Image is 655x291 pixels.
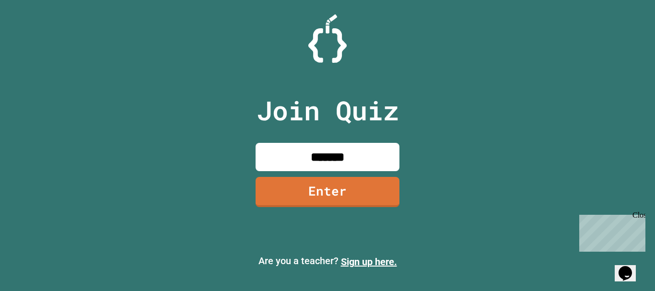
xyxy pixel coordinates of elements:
[575,211,645,252] iframe: chat widget
[308,14,347,63] img: Logo.svg
[615,253,645,281] iframe: chat widget
[256,177,399,207] a: Enter
[4,4,66,61] div: Chat with us now!Close
[341,256,397,268] a: Sign up here.
[257,91,399,130] p: Join Quiz
[8,254,647,269] p: Are you a teacher?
